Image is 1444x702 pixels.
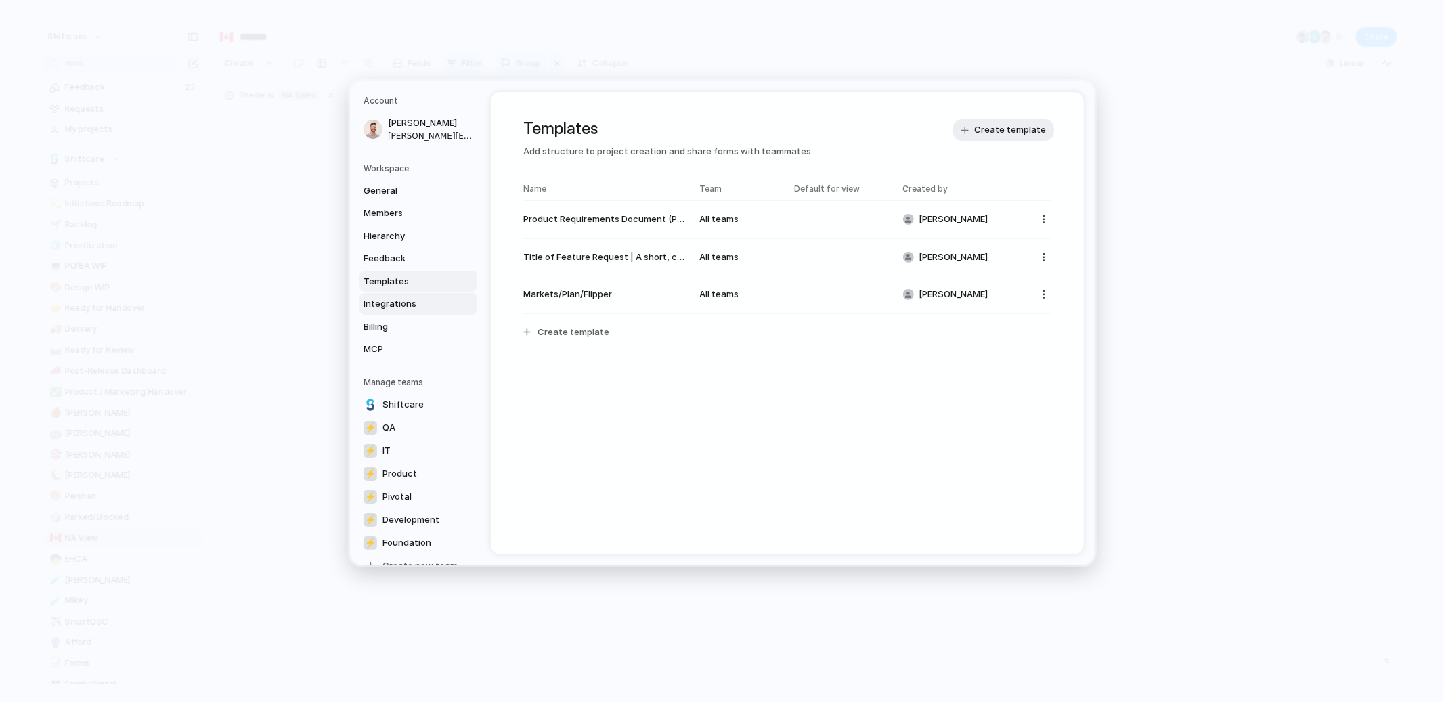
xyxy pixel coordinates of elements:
[515,282,1059,307] button: Markets/Plan/FlipperAll teams[PERSON_NAME]
[364,489,377,503] div: ⚡
[364,466,377,480] div: ⚡
[364,95,477,107] h5: Account
[364,420,377,434] div: ⚡
[359,416,477,438] a: ⚡QA
[538,325,609,338] span: Create template
[388,116,475,130] span: [PERSON_NAME]
[523,145,1051,158] span: Add structure to project creation and share forms with teammates
[359,554,477,576] a: Create new team
[364,297,450,311] span: Integrations
[382,466,417,480] span: Product
[382,558,458,572] span: Create new team
[364,274,450,288] span: Templates
[523,116,1051,141] h1: Templates
[515,244,1059,269] button: Title of Feature Request | A short, clear titleAll teams[PERSON_NAME]
[382,397,424,411] span: Shiftcare
[359,225,477,246] a: Hierarchy
[953,119,1054,141] button: Create template
[699,288,781,301] div: All teams
[523,213,686,226] span: Product Requirements Document (PRD)
[699,250,781,263] div: All teams
[359,248,477,269] a: Feedback
[515,206,1059,232] button: Product Requirements Document (PRD)All teams[PERSON_NAME]
[364,252,450,265] span: Feedback
[794,182,860,194] span: Default for view
[359,462,477,484] a: ⚡Product
[359,270,477,292] a: Templates
[359,315,477,337] a: Billing
[382,535,431,549] span: Foundation
[919,213,988,226] span: [PERSON_NAME]
[364,183,450,197] span: General
[359,179,477,201] a: General
[359,293,477,315] a: Integrations
[364,162,477,174] h5: Workspace
[359,485,477,507] a: ⚡Pivotal
[699,182,781,194] span: Team
[974,123,1046,137] span: Create template
[359,112,477,146] a: [PERSON_NAME][PERSON_NAME][EMAIL_ADDRESS][PERSON_NAME][DOMAIN_NAME]
[359,439,477,461] a: ⚡IT
[902,182,948,194] span: Created by
[364,535,377,549] div: ⚡
[364,206,450,220] span: Members
[364,229,450,242] span: Hierarchy
[364,443,377,457] div: ⚡
[515,319,1059,345] button: Create template
[364,512,377,526] div: ⚡
[364,376,477,388] h5: Manage teams
[523,250,686,263] span: Title of Feature Request | A short, clear title
[388,129,475,141] span: [PERSON_NAME][EMAIL_ADDRESS][PERSON_NAME][DOMAIN_NAME]
[359,508,477,530] a: ⚡Development
[382,443,391,457] span: IT
[382,489,412,503] span: Pivotal
[523,288,686,301] span: Markets/Plan/Flipper
[359,338,477,360] a: MCP
[359,393,477,415] a: Shiftcare
[919,288,988,301] span: [PERSON_NAME]
[382,420,395,434] span: QA
[523,182,686,194] span: Name
[364,320,450,333] span: Billing
[359,531,477,553] a: ⚡Foundation
[364,343,450,356] span: MCP
[919,250,988,263] span: [PERSON_NAME]
[382,512,439,526] span: Development
[699,213,781,226] div: All teams
[359,202,477,224] a: Members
